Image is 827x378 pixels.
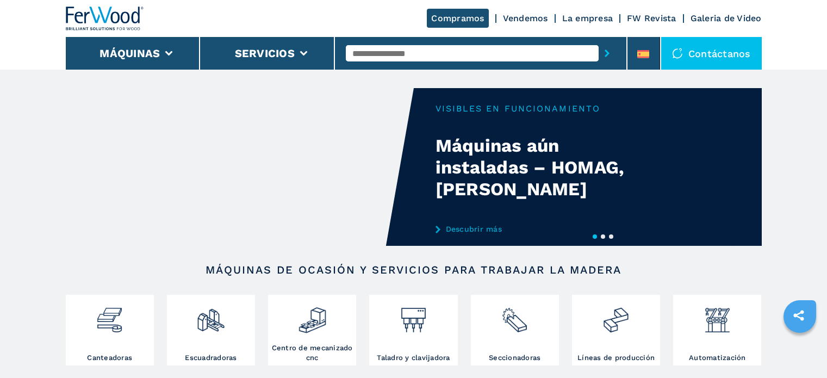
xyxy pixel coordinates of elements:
[66,88,414,246] video: Your browser does not support the video tag.
[271,343,353,363] h3: Centro de mecanizado cnc
[703,298,732,334] img: automazione.png
[673,295,761,365] a: Automatización
[399,298,428,334] img: foratrici_inseritrici_2.png
[689,353,746,363] h3: Automatización
[235,47,295,60] button: Servicios
[503,13,548,23] a: Vendemos
[377,353,450,363] h3: Taladro y clavijadora
[627,13,676,23] a: FW Revista
[298,298,327,334] img: centro_di_lavoro_cnc_2.png
[185,353,237,363] h3: Escuadradoras
[593,234,597,239] button: 1
[500,298,529,334] img: sezionatrici_2.png
[427,9,488,28] a: Compramos
[672,48,683,59] img: Contáctanos
[369,295,457,365] a: Taladro y clavijadora
[196,298,225,334] img: squadratrici_2.png
[562,13,613,23] a: La empresa
[471,295,559,365] a: Seccionadoras
[489,353,540,363] h3: Seccionadoras
[577,353,655,363] h3: Líneas de producción
[661,37,762,70] div: Contáctanos
[599,41,615,66] button: submit-button
[601,298,630,334] img: linee_di_produzione_2.png
[66,7,144,30] img: Ferwood
[691,13,762,23] a: Galeria de Video
[601,234,605,239] button: 2
[609,234,613,239] button: 3
[87,353,132,363] h3: Canteadoras
[100,47,160,60] button: Máquinas
[101,263,727,276] h2: Máquinas de ocasión y servicios para trabajar la madera
[785,302,812,329] a: sharethis
[268,295,356,365] a: Centro de mecanizado cnc
[66,295,154,365] a: Canteadoras
[781,329,819,370] iframe: Chat
[95,298,124,334] img: bordatrici_1.png
[572,295,660,365] a: Líneas de producción
[436,225,649,233] a: Descubrir más
[167,295,255,365] a: Escuadradoras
